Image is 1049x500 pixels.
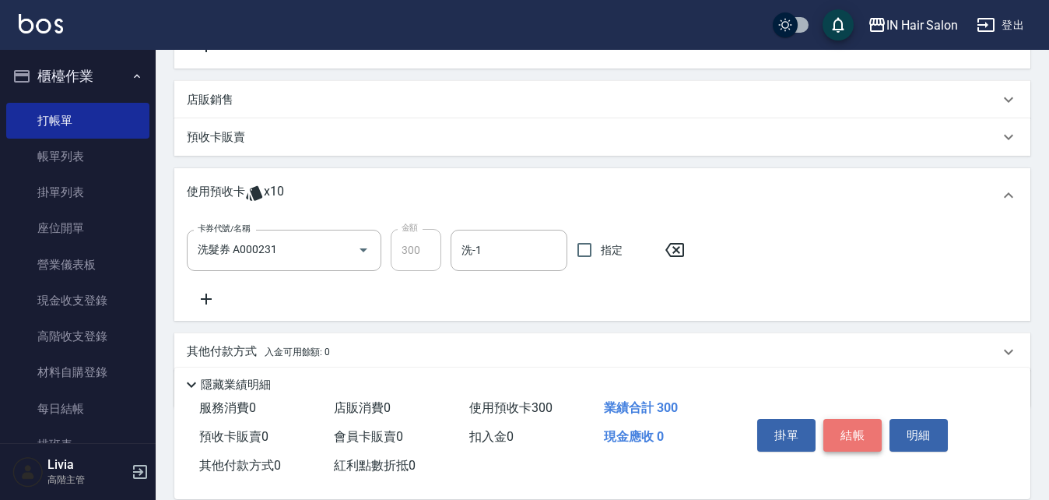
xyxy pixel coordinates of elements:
a: 排班表 [6,427,149,463]
p: 店販銷售 [187,92,233,108]
button: 明細 [889,419,948,452]
a: 打帳單 [6,103,149,139]
span: 會員卡販賣 0 [334,429,403,444]
span: 預收卡販賣 0 [199,429,268,444]
span: 紅利點數折抵 0 [334,458,416,473]
div: 其他付款方式入金可用餘額: 0 [174,333,1030,371]
button: 登出 [970,11,1030,40]
button: 掛單 [757,419,816,452]
span: 服務消費 0 [199,400,256,415]
div: 使用預收卡x10 [174,168,1030,223]
p: 預收卡販賣 [187,129,245,146]
p: 使用預收卡 [187,184,245,207]
span: 業績合計 300 [604,400,678,415]
a: 掛單列表 [6,174,149,210]
button: 櫃檯作業 [6,56,149,97]
button: Open [351,238,376,262]
a: 現金收支登錄 [6,283,149,319]
a: 座位開單 [6,210,149,246]
a: 帳單列表 [6,139,149,174]
h5: Livia [47,457,127,473]
div: IN Hair Salon [886,16,958,35]
a: 高階收支登錄 [6,319,149,354]
div: 店販銷售 [174,81,1030,118]
a: 每日結帳 [6,391,149,427]
span: 店販消費 0 [334,400,391,415]
img: Logo [19,14,63,33]
button: 結帳 [823,419,882,452]
span: 指定 [601,242,623,259]
span: 使用預收卡 300 [469,400,553,415]
label: 金額 [402,222,418,234]
button: IN Hair Salon [861,9,964,41]
span: x10 [264,184,284,207]
button: save [823,9,854,40]
p: 其他付款方式 [187,343,330,361]
a: 營業儀表板 [6,247,149,283]
img: Person [12,456,44,488]
label: 卡券代號/名稱 [198,223,250,234]
p: 高階主管 [47,473,127,487]
span: 入金可用餘額: 0 [265,347,331,357]
span: 扣入金 0 [469,429,514,444]
span: 其他付款方式 0 [199,458,281,473]
span: 現金應收 0 [604,429,664,444]
div: 預收卡販賣 [174,118,1030,156]
a: 材料自購登錄 [6,354,149,390]
p: 隱藏業績明細 [201,377,271,393]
